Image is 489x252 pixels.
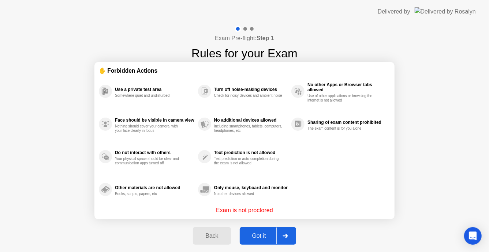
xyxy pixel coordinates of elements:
div: Sharing of exam content prohibited [307,120,387,125]
div: Your physical space should be clear and communication apps turned off [115,157,184,165]
div: Somewhere quiet and undisturbed [115,93,184,98]
div: Turn off noise-making devices [214,87,288,92]
div: Got it [242,233,276,239]
div: Face should be visible in camera view [115,118,194,123]
div: The exam content is for you alone [307,126,377,131]
div: No additional devices allowed [214,118,288,123]
div: Text prediction or auto-completion during the exam is not allowed [214,157,283,165]
h4: Exam Pre-flight: [215,34,274,43]
p: Exam is not proctored [216,206,273,215]
div: Do not interact with others [115,150,194,155]
button: Back [193,227,231,245]
div: Use a private test area [115,87,194,92]
div: Other materials are not allowed [115,185,194,190]
div: Open Intercom Messenger [464,227,482,245]
div: No other devices allowed [214,192,283,196]
img: Delivered by Rosalyn [415,7,476,16]
button: Got it [240,227,296,245]
h1: Rules for your Exam [191,45,298,62]
div: Including smartphones, tablets, computers, headphones, etc. [214,124,283,133]
div: Check for noisy devices and ambient noise [214,93,283,98]
div: Back [195,233,228,239]
div: Books, scripts, papers, etc [115,192,184,196]
div: Nothing should cover your camera, with your face clearly in focus [115,124,184,133]
div: Only mouse, keyboard and monitor [214,185,288,190]
div: Use of other applications or browsing the internet is not allowed [307,94,377,103]
div: Text prediction is not allowed [214,150,288,155]
b: Step 1 [257,35,274,41]
div: No other Apps or Browser tabs allowed [307,82,387,92]
div: ✋ Forbidden Actions [99,66,390,75]
div: Delivered by [378,7,410,16]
